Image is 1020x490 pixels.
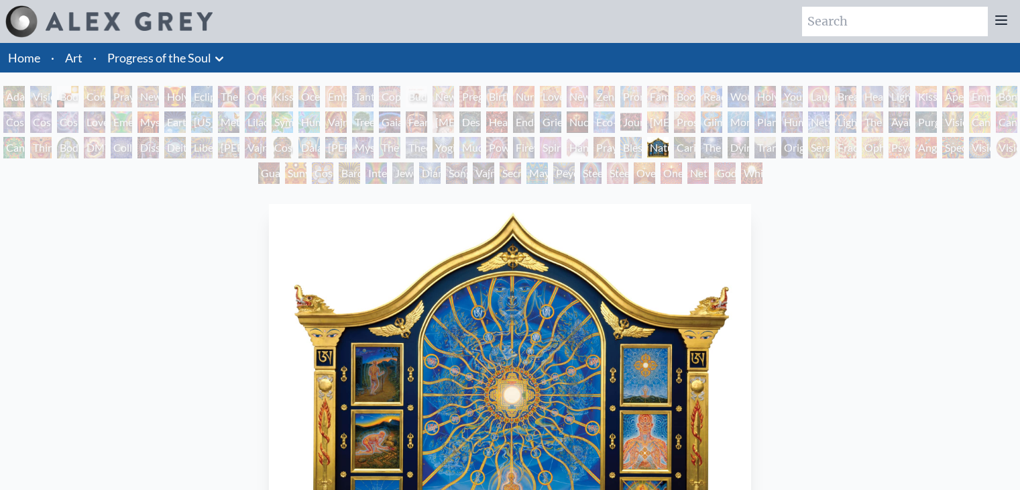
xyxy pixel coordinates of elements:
[325,86,347,107] div: Embracing
[996,111,1017,133] div: Cannabis Sutra
[84,86,105,107] div: Contemplation
[339,162,360,184] div: Bardo Being
[312,162,333,184] div: Cosmic Elf
[889,86,910,107] div: Lightweaver
[500,162,521,184] div: Secret Writing Being
[137,111,159,133] div: Mysteriosa 2
[915,111,937,133] div: Purging
[802,7,988,36] input: Search
[486,137,508,158] div: Power to the Peaceful
[513,86,534,107] div: Nursing
[593,111,615,133] div: Eco-Atlas
[379,137,400,158] div: The Seer
[419,162,441,184] div: Diamond Being
[728,137,749,158] div: Dying
[406,86,427,107] div: Buddha Embryo
[969,111,990,133] div: Cannabis Mudra
[728,111,749,133] div: Monochord
[272,111,293,133] div: Symbiosis: Gall Wasp & Oak Tree
[406,137,427,158] div: Theologue
[674,137,695,158] div: Caring
[298,111,320,133] div: Humming Bird
[862,86,883,107] div: Healing
[218,86,239,107] div: The Kiss
[137,86,159,107] div: New Man New Woman
[835,86,856,107] div: Breathing
[245,111,266,133] div: Lilacs
[111,137,132,158] div: Collective Vision
[272,86,293,107] div: Kissing
[835,137,856,158] div: Fractal Eyes
[540,111,561,133] div: Grieving
[513,111,534,133] div: Endarkenment
[57,86,78,107] div: Body, Mind, Spirit
[728,86,749,107] div: Wonder
[486,86,508,107] div: Birth
[57,111,78,133] div: Cosmic Lovers
[996,86,1017,107] div: Bond
[915,86,937,107] div: Kiss of the [MEDICAL_DATA]
[620,111,642,133] div: Journey of the Wounded Healer
[46,43,60,72] li: ·
[969,86,990,107] div: Empowerment
[781,137,803,158] div: Original Face
[164,111,186,133] div: Earth Energies
[620,86,642,107] div: Promise
[567,137,588,158] div: Hands that See
[433,86,454,107] div: Newborn
[567,111,588,133] div: Nuclear Crucifixion
[57,137,78,158] div: Body/Mind as a Vibratory Field of Energy
[3,111,25,133] div: Cosmic Creativity
[754,137,776,158] div: Transfiguration
[3,137,25,158] div: Cannabacchus
[701,111,722,133] div: Glimpsing the Empyrean
[88,43,102,72] li: ·
[607,162,628,184] div: Steeplehead 2
[553,162,575,184] div: Peyote Being
[258,162,280,184] div: Guardian of Infinite Vision
[218,137,239,158] div: [PERSON_NAME]
[674,86,695,107] div: Boo-boo
[915,137,937,158] div: Angel Skin
[473,162,494,184] div: Vajra Being
[808,111,830,133] div: Networks
[433,111,454,133] div: [MEDICAL_DATA]
[298,86,320,107] div: Ocean of Love Bliss
[365,162,387,184] div: Interbeing
[835,111,856,133] div: Lightworker
[285,162,306,184] div: Sunyata
[3,86,25,107] div: Adam & Eve
[352,137,374,158] div: Mystic Eye
[862,137,883,158] div: Ophanic Eyelash
[298,137,320,158] div: Dalai Lama
[84,137,105,158] div: DMT - The Spirit Molecule
[8,50,40,65] a: Home
[107,48,211,67] a: Progress of the Soul
[567,86,588,107] div: New Family
[191,111,213,133] div: [US_STATE] Song
[459,86,481,107] div: Pregnancy
[701,86,722,107] div: Reading
[942,86,964,107] div: Aperture
[30,86,52,107] div: Visionary Origin of Language
[325,111,347,133] div: Vajra Horse
[714,162,736,184] div: Godself
[84,111,105,133] div: Love is a Cosmic Force
[446,162,467,184] div: Song of Vajra Being
[781,111,803,133] div: Human Geometry
[942,137,964,158] div: Spectral Lotus
[754,111,776,133] div: Planetary Prayers
[687,162,709,184] div: Net of Being
[65,48,82,67] a: Art
[379,86,400,107] div: Copulating
[862,111,883,133] div: The Shulgins and their Alchemical Angels
[433,137,454,158] div: Yogi & the Möbius Sphere
[593,86,615,107] div: Zena Lotus
[164,86,186,107] div: Holy Grail
[164,137,186,158] div: Deities & Demons Drinking from the Milky Pool
[245,86,266,107] div: One Taste
[325,137,347,158] div: [PERSON_NAME]
[942,111,964,133] div: Vision Tree
[30,111,52,133] div: Cosmic Artist
[392,162,414,184] div: Jewel Being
